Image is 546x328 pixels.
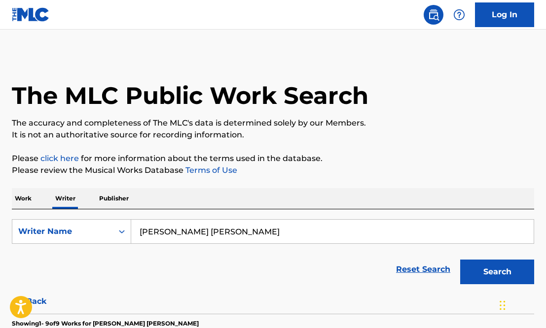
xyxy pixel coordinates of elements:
form: Search Form [12,219,534,289]
p: Work [12,188,35,209]
img: MLC Logo [12,7,50,22]
img: help [453,9,465,21]
a: Terms of Use [183,165,237,175]
p: It is not an authoritative source for recording information. [12,129,534,141]
button: < Back [12,289,71,314]
p: Publisher [96,188,132,209]
img: search [428,9,439,21]
a: Log In [475,2,534,27]
p: Writer [52,188,78,209]
iframe: Chat Widget [497,281,546,328]
a: click here [40,154,79,163]
div: Writer Name [18,226,107,237]
div: Drag [500,291,506,320]
button: Search [460,260,534,284]
p: Please for more information about the terms used in the database. [12,153,534,164]
div: Help [449,5,469,25]
a: Public Search [424,5,443,25]
p: Please review the Musical Works Database [12,164,534,176]
a: Reset Search [391,259,455,280]
h1: The MLC Public Work Search [12,81,368,110]
p: The accuracy and completeness of The MLC's data is determined solely by our Members. [12,117,534,129]
p: Showing 1 - 9 of 9 Works for [PERSON_NAME] [PERSON_NAME] [12,319,199,328]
